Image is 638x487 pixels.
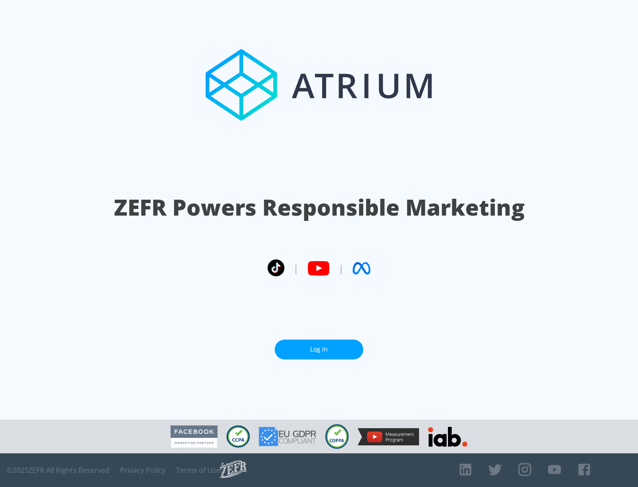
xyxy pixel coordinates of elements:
a: Terms of Use [176,466,220,475]
span: © 2025 ZEFR All Rights Reserved [7,466,109,475]
span: | [293,262,299,275]
h1: ZEFR Powers Responsible Marketing [114,192,525,223]
img: Facebook Marketing Partner [171,425,218,448]
a: Privacy Policy [120,466,165,475]
img: COPPA Compliant [325,424,349,449]
a: Log In [275,340,363,359]
span: | [338,262,344,275]
img: GDPR Compliant [259,427,316,446]
img: IAB [428,427,467,447]
img: CCPA Compliant [226,425,250,448]
img: YouTube Measurement Program [358,428,419,445]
